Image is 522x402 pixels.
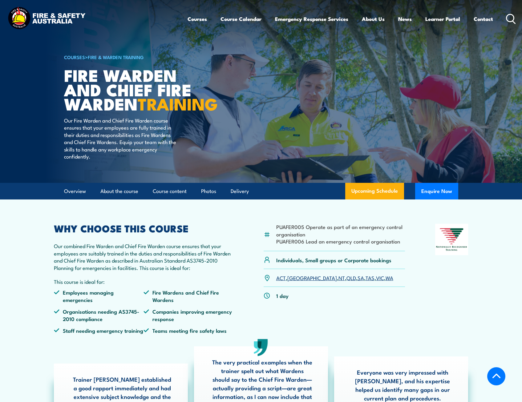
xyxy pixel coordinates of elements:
p: Individuals, Small groups or Corporate bookings [276,256,391,263]
a: COURSES [64,54,85,60]
p: Our combined Fire Warden and Chief Fire Warden course ensures that your employees are suitably tr... [54,242,234,271]
li: Companies improving emergency response [144,308,233,322]
a: About Us [362,11,385,27]
h1: Fire Warden and Chief Fire Warden [64,68,216,111]
h6: > [64,53,216,61]
li: Staff needing emergency training [54,327,144,334]
a: Overview [64,183,86,199]
a: QLD [346,274,356,281]
li: Organisations needing AS3745-2010 compliance [54,308,144,322]
p: This course is ideal for: [54,278,234,285]
a: Photos [201,183,216,199]
a: Course content [153,183,187,199]
p: , , , , , , , [276,274,393,281]
a: Fire & Warden Training [88,54,144,60]
a: TAS [366,274,374,281]
li: PUAFER005 Operate as part of an emergency control organisation [276,223,405,238]
a: Contact [474,11,493,27]
strong: TRAINING [138,90,218,116]
a: NT [338,274,345,281]
img: Nationally Recognised Training logo. [435,224,468,255]
a: About the course [100,183,138,199]
a: VIC [376,274,384,281]
p: Our Fire Warden and Chief Fire Warden course ensures that your employees are fully trained in the... [64,117,176,160]
a: Upcoming Schedule [345,183,404,199]
li: Fire Wardens and Chief Fire Wardens [144,289,233,303]
a: News [398,11,412,27]
a: SA [358,274,364,281]
li: Teams meeting fire safety laws [144,327,233,334]
a: WA [386,274,393,281]
p: 1 day [276,292,289,299]
li: Employees managing emergencies [54,289,144,303]
a: ACT [276,274,286,281]
a: [GEOGRAPHIC_DATA] [287,274,337,281]
a: Emergency Response Services [275,11,348,27]
button: Enquire Now [415,183,458,199]
a: Learner Portal [425,11,460,27]
h2: WHY CHOOSE THIS COURSE [54,224,234,232]
a: Courses [188,11,207,27]
a: Delivery [231,183,249,199]
li: PUAFER006 Lead an emergency control organisation [276,238,405,245]
a: Course Calendar [221,11,261,27]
